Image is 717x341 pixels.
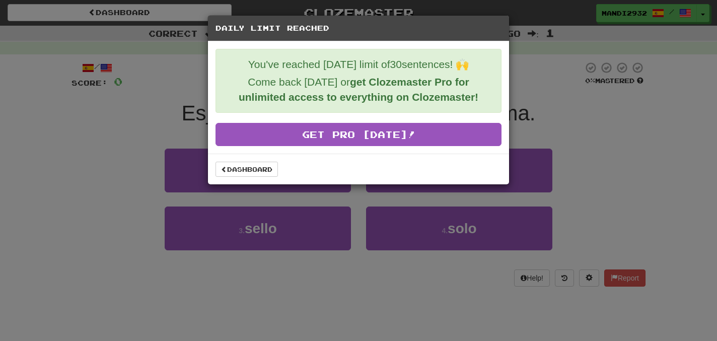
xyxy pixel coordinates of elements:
[216,123,501,146] a: Get Pro [DATE]!
[239,76,478,103] strong: get Clozemaster Pro for unlimited access to everything on Clozemaster!
[224,57,493,72] p: You've reached [DATE] limit of 30 sentences! 🙌
[216,23,501,33] h5: Daily Limit Reached
[216,162,278,177] a: Dashboard
[224,75,493,105] p: Come back [DATE] or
